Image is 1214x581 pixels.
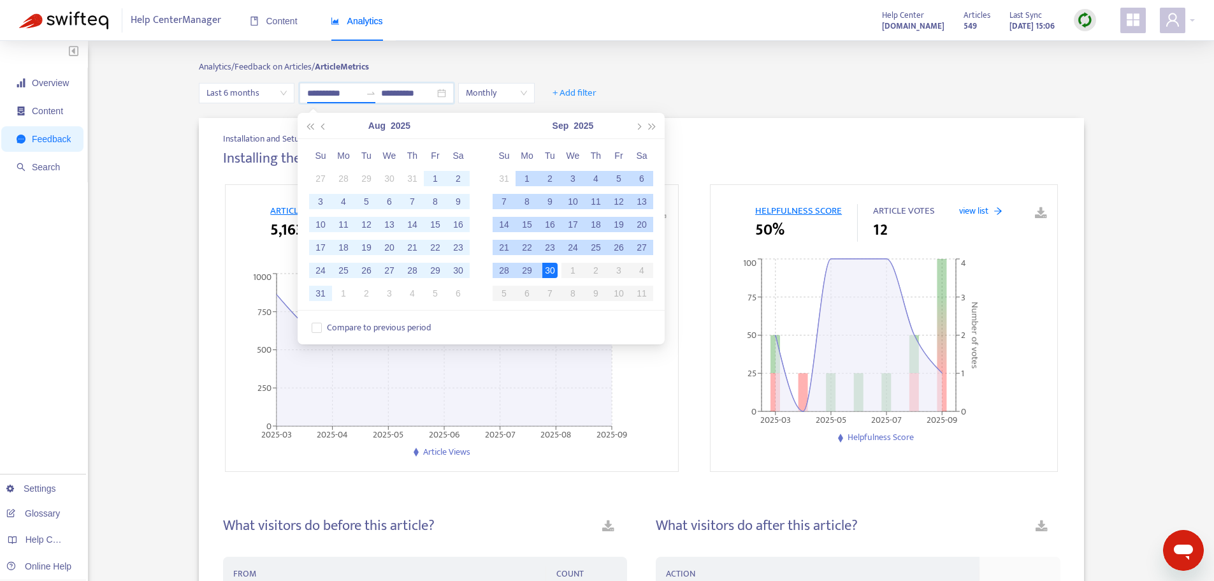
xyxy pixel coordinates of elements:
[270,203,332,219] span: ARTICLE VIEWS
[313,263,328,278] div: 24
[382,263,397,278] div: 27
[574,113,593,138] button: 2025
[257,342,271,357] tspan: 500
[382,171,397,186] div: 30
[424,236,447,259] td: 2025-08-22
[584,167,607,190] td: 2025-09-04
[634,240,649,255] div: 27
[873,203,935,219] span: ARTICLE VOTES
[588,171,603,186] div: 4
[382,194,397,209] div: 6
[382,240,397,255] div: 20
[428,194,443,209] div: 8
[561,236,584,259] td: 2025-09-24
[748,366,756,381] tspan: 25
[607,190,630,213] td: 2025-09-12
[378,144,401,167] th: We
[336,194,351,209] div: 4
[634,194,649,209] div: 13
[760,413,791,427] tspan: 2025-03
[447,282,470,305] td: 2025-09-06
[336,171,351,186] div: 28
[378,259,401,282] td: 2025-08-27
[516,236,538,259] td: 2025-09-22
[331,16,383,26] span: Analytics
[816,413,846,427] tspan: 2025-05
[516,190,538,213] td: 2025-09-08
[424,144,447,167] th: Fr
[519,240,535,255] div: 22
[270,219,303,242] span: 5,163
[493,259,516,282] td: 2025-09-28
[428,263,443,278] div: 29
[359,194,374,209] div: 5
[429,427,459,442] tspan: 2025-06
[447,259,470,282] td: 2025-08-30
[607,236,630,259] td: 2025-09-26
[565,171,581,186] div: 3
[405,194,420,209] div: 7
[447,213,470,236] td: 2025-08-16
[538,190,561,213] td: 2025-09-09
[496,263,512,278] div: 28
[355,213,378,236] td: 2025-08-12
[355,236,378,259] td: 2025-08-19
[401,259,424,282] td: 2025-08-28
[131,8,221,33] span: Help Center Manager
[542,217,558,232] div: 16
[959,204,988,217] span: view list
[378,236,401,259] td: 2025-08-20
[630,213,653,236] td: 2025-09-20
[634,171,649,186] div: 6
[6,483,56,494] a: Settings
[584,236,607,259] td: 2025-09-25
[1163,530,1204,571] iframe: Button to launch messaging window
[561,167,584,190] td: 2025-09-03
[451,171,466,186] div: 2
[1077,12,1093,28] img: sync.dc5367851b00ba804db3.png
[447,190,470,213] td: 2025-08-09
[428,286,443,301] div: 5
[630,190,653,213] td: 2025-09-13
[32,106,63,116] span: Content
[516,259,538,282] td: 2025-09-29
[355,167,378,190] td: 2025-07-29
[747,328,756,343] tspan: 50
[538,213,561,236] td: 2025-09-16
[331,17,340,26] span: area-chart
[561,213,584,236] td: 2025-09-17
[447,236,470,259] td: 2025-08-23
[961,328,965,343] tspan: 2
[223,517,435,534] h4: What visitors do before this article?
[466,84,527,103] span: Monthly
[493,144,516,167] th: Su
[565,240,581,255] div: 24
[553,85,596,101] span: + Add filter
[496,217,512,232] div: 14
[882,8,924,22] span: Help Center
[253,270,271,284] tspan: 1000
[493,190,516,213] td: 2025-09-07
[656,517,858,534] h4: What visitors do after this article?
[927,413,957,427] tspan: 2025-09
[359,286,374,301] div: 2
[309,282,332,305] td: 2025-08-31
[447,144,470,167] th: Sa
[405,171,420,186] div: 31
[561,144,584,167] th: We
[961,404,966,419] tspan: 0
[964,8,990,22] span: Articles
[332,167,355,190] td: 2025-07-28
[382,217,397,232] div: 13
[405,286,420,301] div: 4
[541,427,572,442] tspan: 2025-08
[313,286,328,301] div: 31
[519,171,535,186] div: 1
[355,190,378,213] td: 2025-08-05
[755,219,784,242] span: 50%
[17,107,25,115] span: container
[355,259,378,282] td: 2025-08-26
[223,150,480,167] h4: Installing the SmartVault Desktop Software
[332,236,355,259] td: 2025-08-18
[378,213,401,236] td: 2025-08-13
